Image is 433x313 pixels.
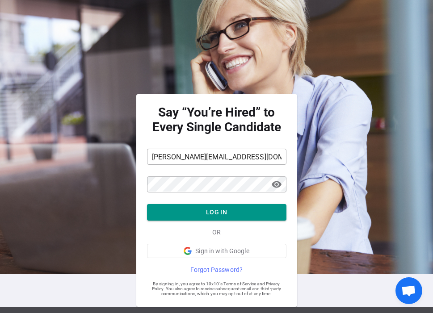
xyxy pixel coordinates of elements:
button: LOG IN [147,204,286,221]
span: By signing in, you agree to 10x10's Terms of Service and Privacy Policy. You also agree to receiv... [147,281,286,296]
span: visibility [271,179,282,190]
span: Sign in with Google [195,246,249,255]
button: Sign in with Google [147,244,286,258]
span: Forgot Password? [190,265,243,274]
strong: Say “You’re Hired” to Every Single Candidate [147,105,286,134]
a: Forgot Password? [147,265,286,274]
input: Email Address* [147,150,286,164]
span: OR [212,228,221,237]
div: Open chat [395,277,422,304]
